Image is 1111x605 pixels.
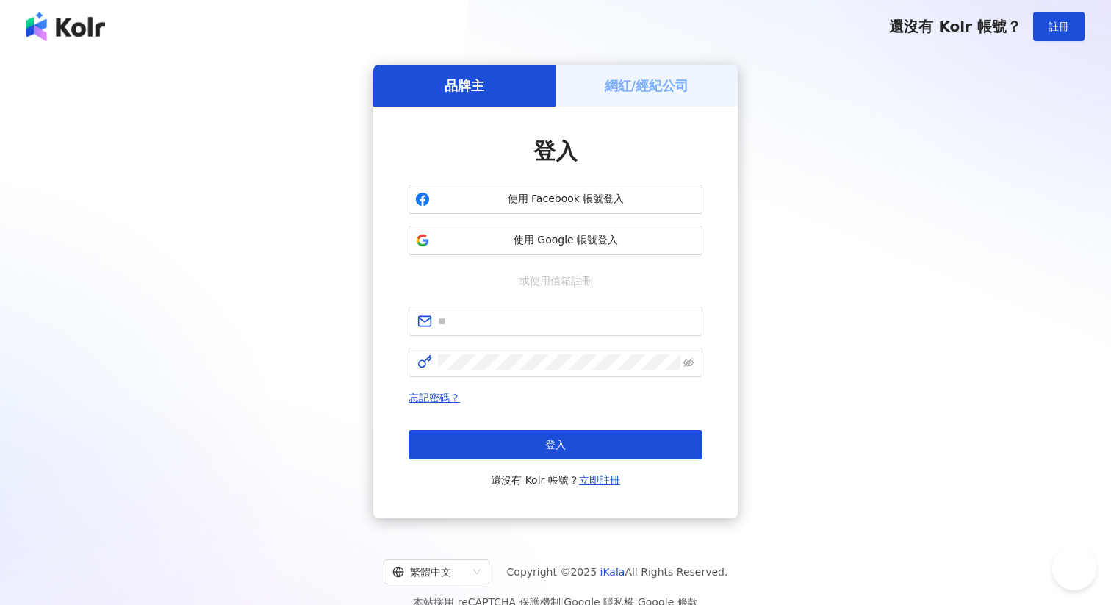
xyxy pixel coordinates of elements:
a: 忘記密碼？ [409,392,460,404]
span: 使用 Facebook 帳號登入 [436,192,696,207]
span: Copyright © 2025 All Rights Reserved. [507,563,728,581]
h5: 網紅/經紀公司 [605,76,689,95]
button: 註冊 [1033,12,1085,41]
h5: 品牌主 [445,76,484,95]
span: eye-invisible [683,357,694,368]
a: iKala [600,566,625,578]
span: 還沒有 Kolr 帳號？ [889,18,1021,35]
span: 或使用信箱註冊 [509,273,602,289]
span: 使用 Google 帳號登入 [436,233,696,248]
button: 使用 Facebook 帳號登入 [409,185,702,214]
button: 登入 [409,430,702,459]
span: 還沒有 Kolr 帳號？ [491,471,620,489]
iframe: Toggle Customer Support [1052,559,1096,604]
span: 登入 [545,439,566,451]
img: logo [26,12,105,41]
div: 繁體中文 [392,560,467,584]
button: 使用 Google 帳號登入 [409,226,702,255]
span: 註冊 [1049,21,1069,32]
span: 登入 [533,138,578,164]
a: 立即註冊 [579,474,620,486]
